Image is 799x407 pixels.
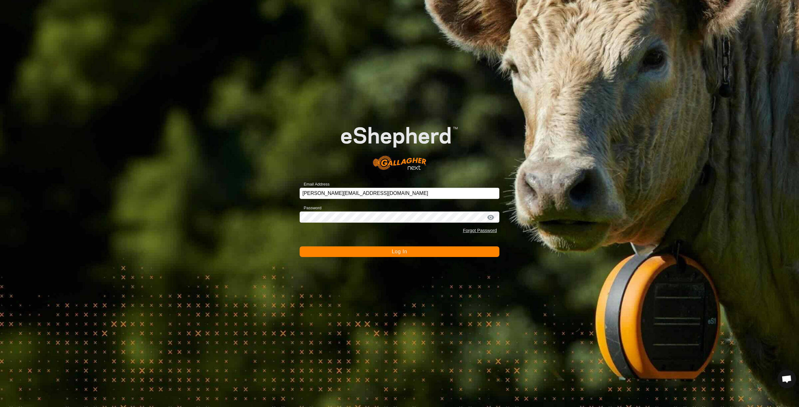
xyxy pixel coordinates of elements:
label: Password [300,205,321,211]
span: Log In [392,249,407,254]
button: Log In [300,246,499,257]
input: Email Address [300,188,499,199]
a: Forgot Password [463,228,497,233]
div: Open chat [777,370,796,388]
img: E-shepherd Logo [320,110,479,178]
label: Email Address [300,181,330,187]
